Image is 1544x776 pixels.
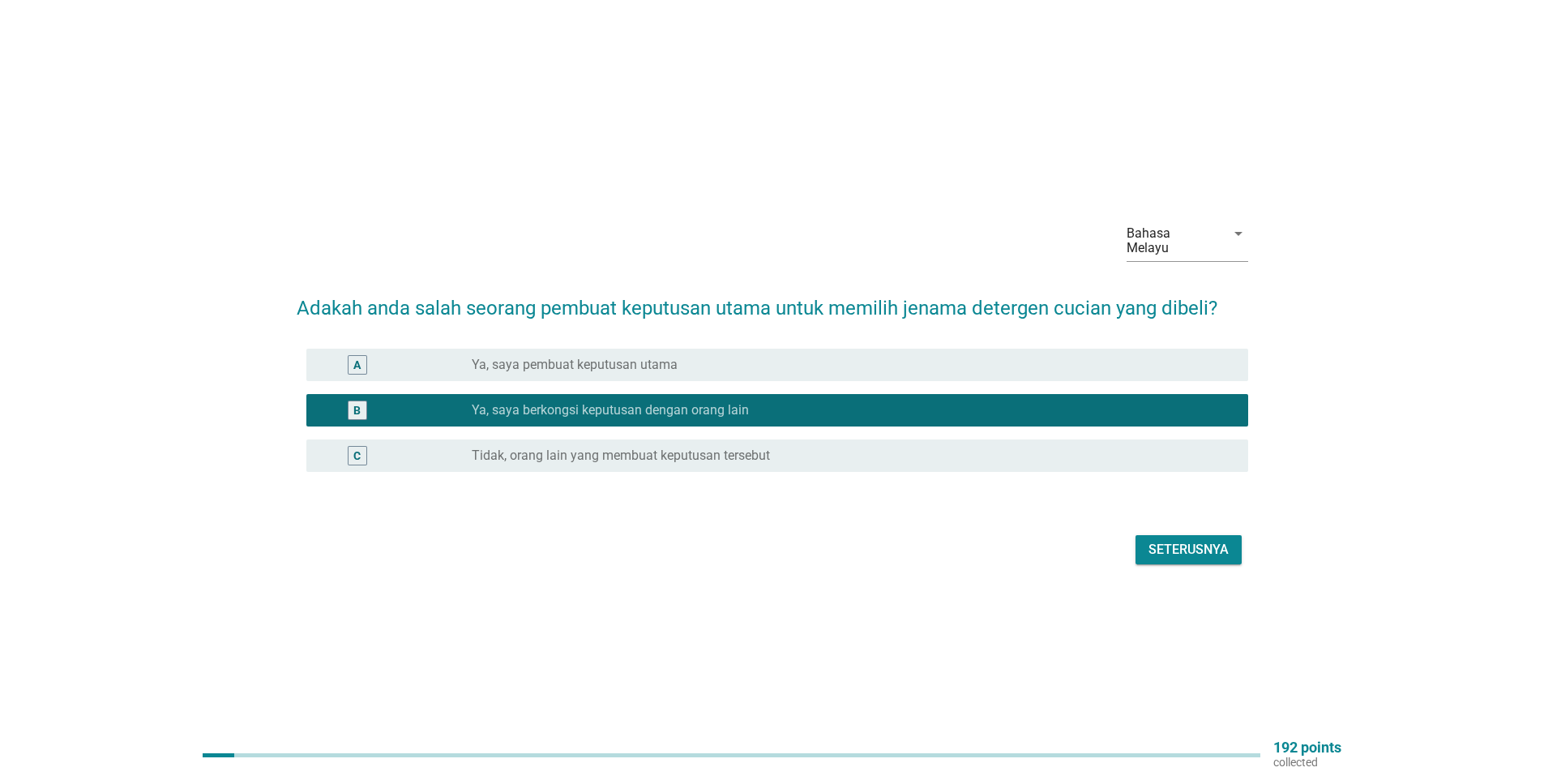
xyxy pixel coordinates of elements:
i: arrow_drop_down [1229,224,1248,243]
div: Bahasa Melayu [1127,226,1216,255]
p: collected [1273,755,1341,770]
div: A [353,356,361,373]
p: 192 points [1273,740,1341,755]
div: C [353,447,361,464]
label: Tidak, orang lain yang membuat keputusan tersebut [472,448,770,464]
label: Ya, saya pembuat keputusan utama [472,357,678,373]
h2: Adakah anda salah seorang pembuat keputusan utama untuk memilih jenama detergen cucian yang dibeli? [297,277,1248,323]
label: Ya, saya berkongsi keputusan dengan orang lain [472,402,749,418]
div: B [353,401,361,418]
div: Seterusnya [1148,540,1229,559]
button: Seterusnya [1136,535,1242,564]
